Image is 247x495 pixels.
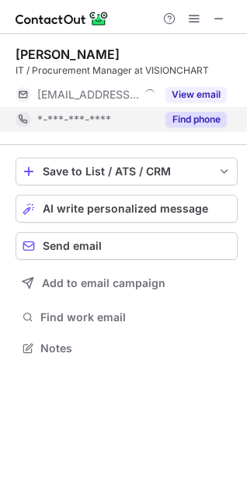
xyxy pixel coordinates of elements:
[42,277,165,289] span: Add to email campaign
[40,310,231,324] span: Find work email
[16,269,238,297] button: Add to email campaign
[43,202,208,215] span: AI write personalized message
[165,112,227,127] button: Reveal Button
[40,341,231,355] span: Notes
[37,88,139,102] span: [EMAIL_ADDRESS][DOMAIN_NAME]
[16,157,238,185] button: save-profile-one-click
[43,240,102,252] span: Send email
[16,306,238,328] button: Find work email
[165,87,227,102] button: Reveal Button
[16,47,120,62] div: [PERSON_NAME]
[16,64,238,78] div: IT / Procurement Manager at VISIONCHART
[16,232,238,260] button: Send email
[16,337,238,359] button: Notes
[16,9,109,28] img: ContactOut v5.3.10
[16,195,238,223] button: AI write personalized message
[43,165,210,178] div: Save to List / ATS / CRM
